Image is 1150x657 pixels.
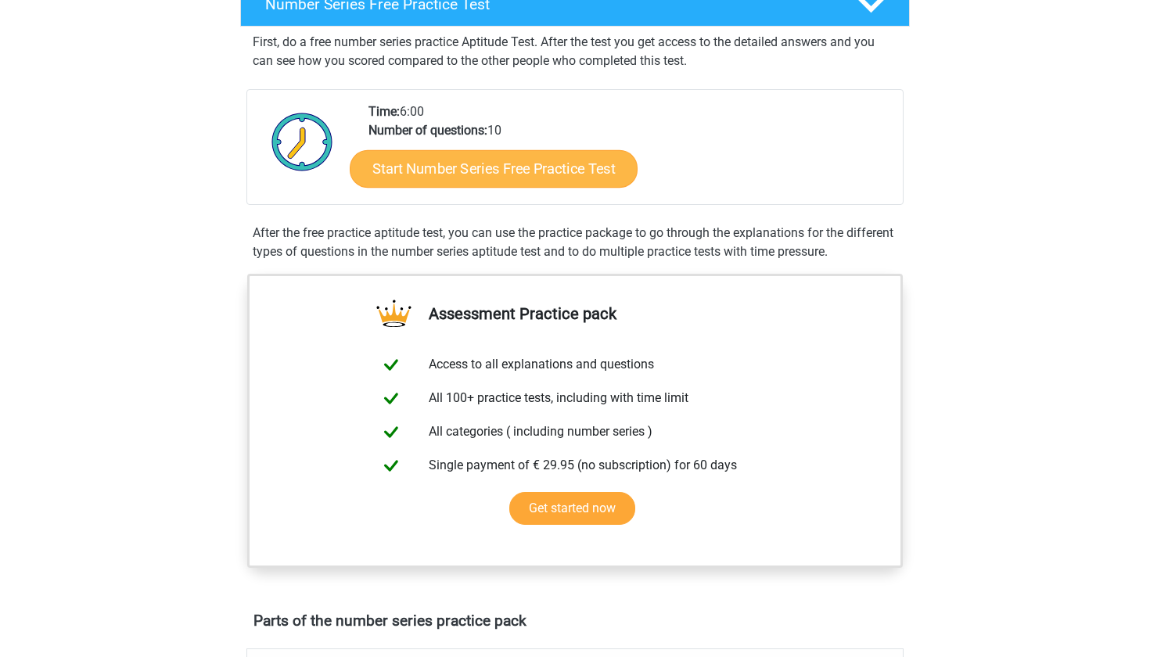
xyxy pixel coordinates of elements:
a: Start Number Series Free Practice Test [350,149,638,187]
p: First, do a free number series practice Aptitude Test. After the test you get access to the detai... [253,33,897,70]
a: Get started now [509,492,635,525]
h4: Parts of the number series practice pack [253,612,897,630]
div: After the free practice aptitude test, you can use the practice package to go through the explana... [246,224,904,261]
b: Time: [368,104,400,119]
b: Number of questions: [368,123,487,138]
img: Clock [263,102,342,181]
div: 6:00 10 [357,102,902,204]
